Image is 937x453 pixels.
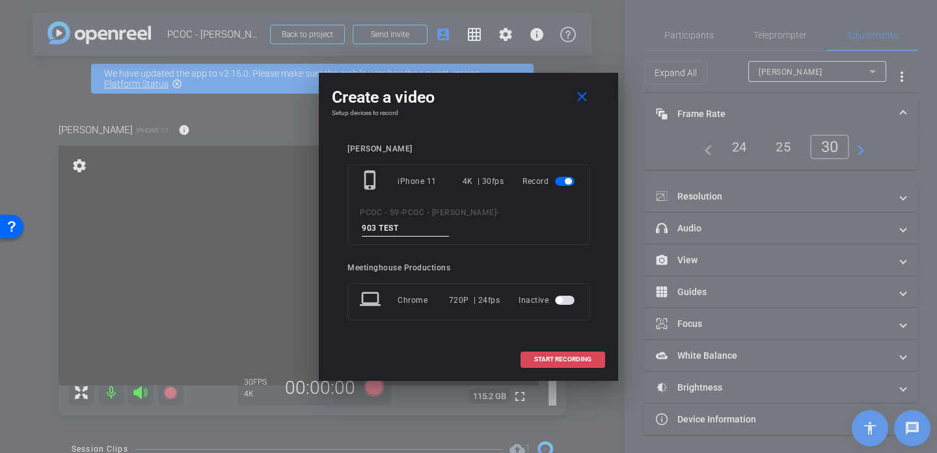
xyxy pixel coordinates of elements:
button: START RECORDING [521,352,605,368]
div: [PERSON_NAME] [347,144,590,154]
div: Create a video [332,86,605,109]
div: Chrome [398,289,449,312]
mat-icon: close [574,89,590,105]
span: - [496,208,500,217]
div: 720P | 24fps [449,289,500,312]
span: PCOC - [PERSON_NAME] [402,208,496,217]
h4: Setup devices to record [332,109,605,117]
div: Inactive [519,289,577,312]
div: iPhone 11 [398,170,463,193]
mat-icon: laptop [360,289,383,312]
div: Record [523,170,577,193]
span: START RECORDING [534,356,591,363]
span: PCOC - S9 [360,208,400,217]
div: 4K | 30fps [463,170,504,193]
div: Meetinghouse Productions [347,263,590,273]
input: ENTER HERE [362,220,449,237]
mat-icon: phone_iphone [360,170,383,193]
span: - [400,208,403,217]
